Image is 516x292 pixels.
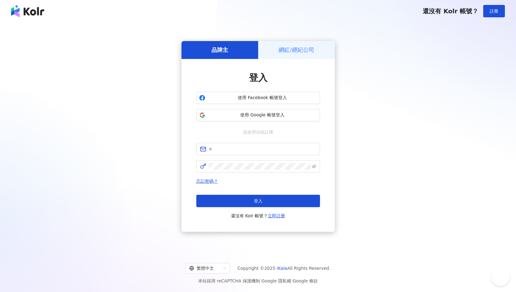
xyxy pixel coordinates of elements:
[260,278,262,283] span: |
[277,266,287,271] a: iKala
[239,129,278,136] span: 或使用信箱註冊
[237,265,330,272] span: Copyright © 2025 All Rights Reserved.
[196,92,320,104] button: 使用 Facebook 帳號登入
[208,95,317,101] span: 使用 Facebook 帳號登入
[279,46,314,54] h5: 網紅/經紀公司
[196,195,320,207] button: 登入
[254,198,262,203] span: 登入
[211,46,228,54] h5: 品牌主
[208,112,317,118] span: 使用 Google 帳號登入
[198,277,318,285] span: 本站採用 reCAPTCHA 保護機制
[11,5,44,17] img: logo
[483,5,505,17] button: 註冊
[291,278,293,283] span: |
[292,278,318,283] a: Google 條款
[262,278,291,283] a: Google 隱私權
[312,164,316,169] span: eye-invisible
[196,179,218,184] a: 忘記密碼？
[196,109,320,121] button: 使用 Google 帳號登入
[231,212,285,219] span: 還沒有 Kolr 帳號？
[189,263,221,273] div: 繁體中文
[423,7,478,15] span: 還沒有 Kolr 帳號？
[490,9,498,14] span: 註冊
[249,72,267,83] span: 登入
[491,273,510,291] iframe: Toggle Customer Support
[268,213,285,218] a: 立即註冊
